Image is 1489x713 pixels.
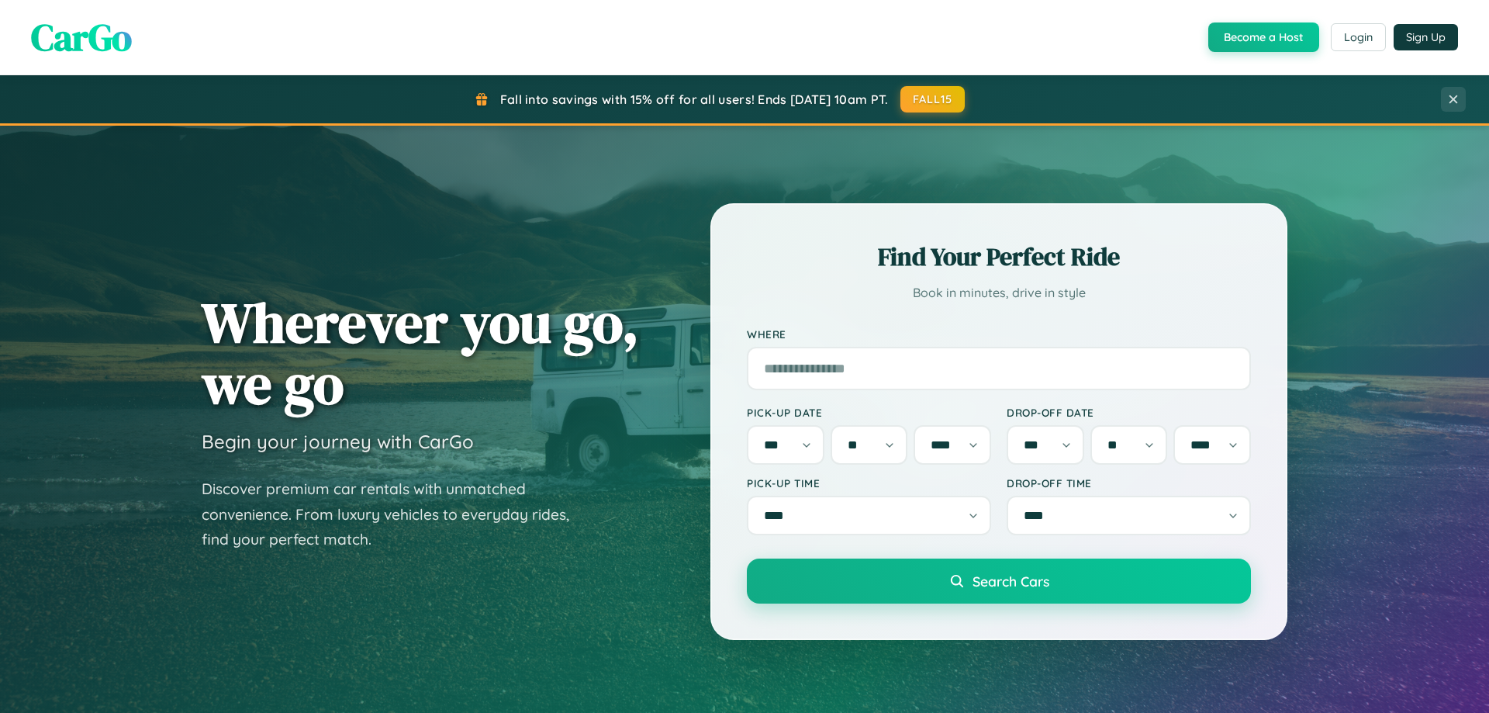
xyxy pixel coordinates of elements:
span: Fall into savings with 15% off for all users! Ends [DATE] 10am PT. [500,92,889,107]
label: Drop-off Date [1007,406,1251,419]
h3: Begin your journey with CarGo [202,430,474,453]
span: Search Cars [973,573,1049,590]
label: Pick-up Time [747,476,991,490]
label: Where [747,327,1251,341]
label: Pick-up Date [747,406,991,419]
button: Become a Host [1208,22,1319,52]
button: Sign Up [1394,24,1458,50]
span: CarGo [31,12,132,63]
h2: Find Your Perfect Ride [747,240,1251,274]
label: Drop-off Time [1007,476,1251,490]
button: Login [1331,23,1386,51]
h1: Wherever you go, we go [202,292,639,414]
p: Book in minutes, drive in style [747,282,1251,304]
button: FALL15 [900,86,966,112]
button: Search Cars [747,559,1251,604]
p: Discover premium car rentals with unmatched convenience. From luxury vehicles to everyday rides, ... [202,476,589,552]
